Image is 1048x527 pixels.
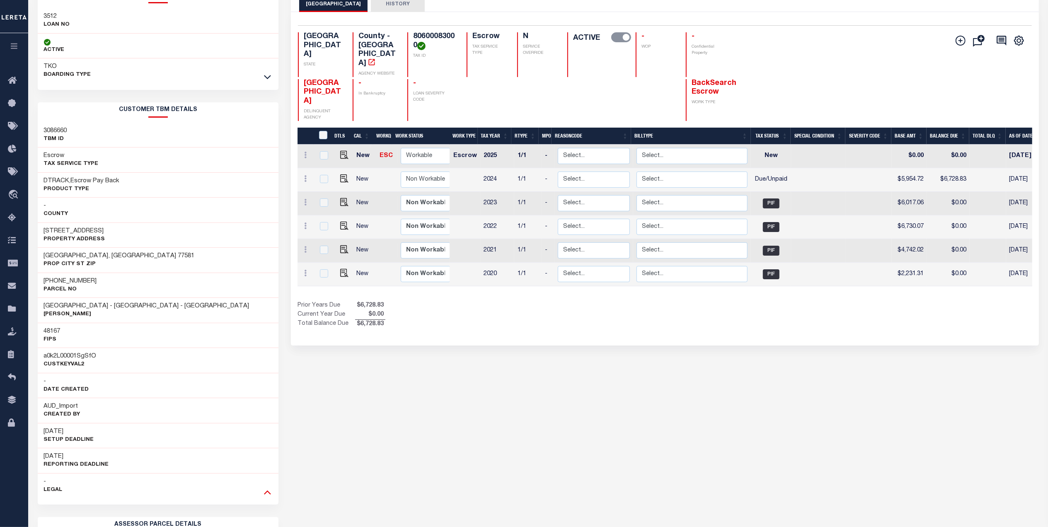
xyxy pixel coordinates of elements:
[892,192,927,215] td: $6,017.06
[641,44,676,50] p: WOP
[44,46,65,54] p: ACTIVE
[353,215,377,239] td: New
[542,215,554,239] td: -
[413,91,457,103] p: LOAN SEVERITY CODE
[892,239,927,263] td: $4,742.02
[353,263,377,286] td: New
[523,32,557,41] h4: N
[480,263,514,286] td: 2020
[44,63,91,71] h3: TKO
[44,352,97,360] h3: a0k2L00001SgSfO
[304,62,343,68] p: STATE
[539,128,552,145] th: MPO
[927,192,970,215] td: $0.00
[514,168,542,192] td: 1/1
[514,215,542,239] td: 1/1
[450,145,480,168] td: Escrow
[44,452,109,461] h3: [DATE]
[449,128,477,145] th: Work Type
[44,127,67,135] h3: 3086660
[763,198,779,208] span: PIF
[314,128,331,145] th: &nbsp;
[304,109,343,121] p: DELINQUENT AGENCY
[44,428,94,436] h3: [DATE]
[304,80,341,105] span: [GEOGRAPHIC_DATA]
[44,210,68,218] p: County
[542,168,554,192] td: -
[480,168,514,192] td: 2024
[763,246,779,256] span: PIF
[969,128,1006,145] th: Total DLQ: activate to sort column ascending
[373,128,392,145] th: WorkQ
[927,145,970,168] td: $0.00
[542,263,554,286] td: -
[298,319,355,329] td: Total Balance Due
[523,44,557,56] p: SERVICE OVERRIDE
[892,263,927,286] td: $2,231.31
[751,168,791,192] td: Due/Unpaid
[358,91,397,97] p: In Bankruptcy
[892,215,927,239] td: $6,730.07
[1006,192,1045,215] td: [DATE]
[44,12,70,21] h3: 3512
[927,263,970,286] td: $0.00
[552,128,631,145] th: ReasonCode: activate to sort column ascending
[44,461,109,469] p: Reporting Deadline
[44,177,120,185] h3: DTRACK,Escrow Pay Back
[304,32,343,59] h4: [GEOGRAPHIC_DATA]
[44,360,97,369] p: CustKeyVal2
[380,153,393,159] a: ESC
[514,192,542,215] td: 1/1
[44,202,68,210] h3: -
[1006,168,1045,192] td: [DATE]
[1006,215,1045,239] td: [DATE]
[44,336,61,344] p: FIPS
[927,239,970,263] td: $0.00
[44,185,120,193] p: Product Type
[478,128,512,145] th: Tax Year: activate to sort column ascending
[413,80,416,87] span: -
[542,192,554,215] td: -
[44,152,99,160] h3: Escrow
[353,192,377,215] td: New
[44,327,61,336] h3: 48167
[44,302,249,310] h3: [GEOGRAPHIC_DATA] - [GEOGRAPHIC_DATA] - [GEOGRAPHIC_DATA]
[1006,263,1045,286] td: [DATE]
[641,33,644,40] span: -
[44,160,99,168] p: Tax Service Type
[44,277,97,285] h3: [PHONE_NUMBER]
[927,128,969,145] th: Balance Due: activate to sort column ascending
[358,32,397,68] h4: County - [GEOGRAPHIC_DATA]
[44,71,91,79] p: BOARDING TYPE
[1006,128,1044,145] th: As of Date: activate to sort column ascending
[542,145,554,168] td: -
[472,44,507,56] p: TAX SERVICE TYPE
[44,21,70,29] p: LOAN NO
[573,32,600,44] label: ACTIVE
[44,135,67,143] p: TBM ID
[791,128,845,145] th: Special Condition: activate to sort column ascending
[44,227,105,235] h3: [STREET_ADDRESS]
[751,145,791,168] td: New
[751,128,791,145] th: Tax Status: activate to sort column ascending
[892,145,927,168] td: $0.00
[514,263,542,286] td: 1/1
[44,478,63,486] h3: -
[353,168,377,192] td: New
[480,192,514,215] td: 2023
[413,53,457,59] p: TAX ID
[927,215,970,239] td: $0.00
[1006,145,1045,168] td: [DATE]
[44,436,94,444] p: Setup Deadline
[392,128,450,145] th: Work Status
[763,222,779,232] span: PIF
[358,71,397,77] p: AGENCY WEBSITE
[1006,239,1045,263] td: [DATE]
[351,128,373,145] th: CAL: activate to sort column ascending
[353,145,377,168] td: New
[44,486,63,494] p: Legal
[511,128,539,145] th: RType: activate to sort column ascending
[44,260,195,268] p: Prop City St Zip
[38,102,279,118] h2: CUSTOMER TBM DETAILS
[44,252,195,260] h3: [GEOGRAPHIC_DATA], [GEOGRAPHIC_DATA] 77581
